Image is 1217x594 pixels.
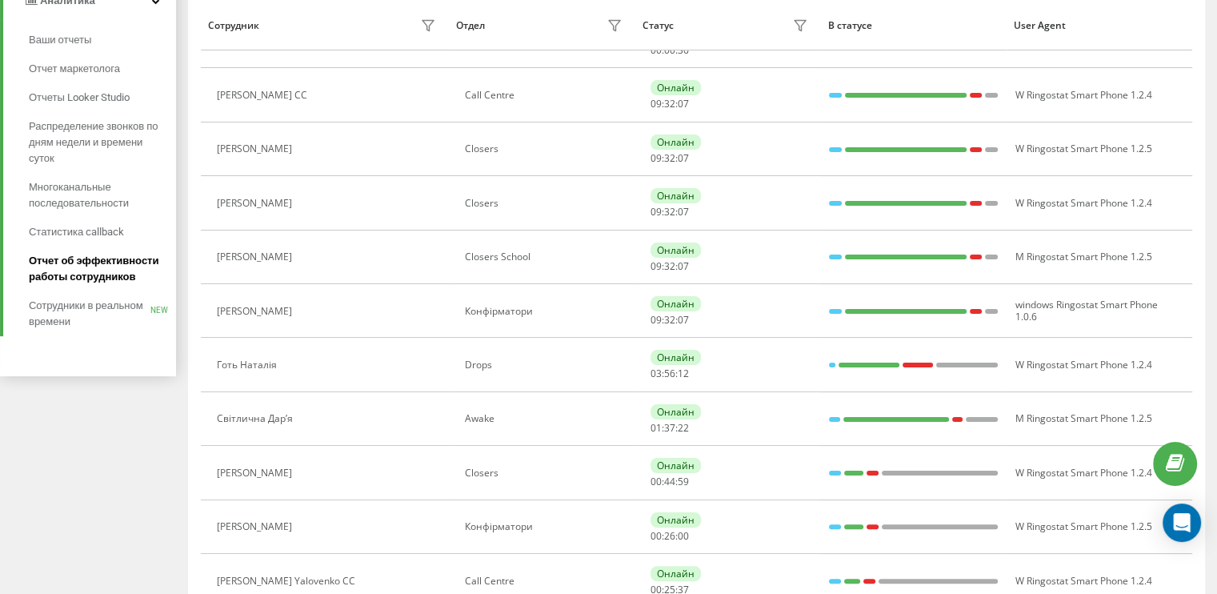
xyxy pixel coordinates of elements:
[29,224,124,240] span: Статистика callback
[664,421,675,435] span: 37
[29,298,150,330] span: Сотрудники в реальном времени
[29,118,168,167] span: Распределение звонков по дням недели и времени суток
[29,54,176,83] a: Отчет маркетолога
[1015,196,1152,210] span: W Ringostat Smart Phone 1.2.4
[678,313,689,327] span: 07
[651,315,689,326] div: : :
[1015,520,1152,533] span: W Ringostat Smart Phone 1.2.5
[29,247,176,291] a: Отчет об эффективности работы сотрудников
[678,421,689,435] span: 22
[651,153,689,164] div: : :
[465,306,626,317] div: Конфірматори
[651,243,701,258] div: Онлайн
[664,313,675,327] span: 32
[208,20,259,31] div: Сотрудник
[651,350,701,365] div: Онлайн
[651,261,689,272] div: : :
[651,475,662,488] span: 00
[29,291,176,336] a: Сотрудники в реальном времениNEW
[651,80,701,95] div: Онлайн
[465,90,626,101] div: Call Centre
[651,296,701,311] div: Онлайн
[664,529,675,543] span: 26
[651,313,662,327] span: 09
[678,205,689,219] span: 07
[1015,298,1158,323] span: windows Ringostat Smart Phone 1.0.6
[456,20,485,31] div: Отдел
[651,368,689,379] div: : :
[465,468,626,479] div: Closers
[465,521,626,532] div: Конфірматори
[217,306,296,317] div: [PERSON_NAME]
[1015,358,1152,371] span: W Ringostat Smart Phone 1.2.4
[651,367,662,380] span: 03
[651,188,701,203] div: Онлайн
[217,413,297,424] div: Світлична Дарʼя
[465,413,626,424] div: Аwake
[651,207,689,218] div: : :
[217,359,281,371] div: Готь Наталія
[651,529,662,543] span: 00
[29,83,176,112] a: Отчеты Looker Studio
[29,61,120,77] span: Отчет маркетолога
[1015,574,1152,588] span: W Ringostat Smart Phone 1.2.4
[465,576,626,587] div: Call Centre
[651,151,662,165] span: 09
[651,458,701,473] div: Онлайн
[29,90,130,106] span: Отчеты Looker Studio
[651,404,701,419] div: Онлайн
[1014,20,1184,31] div: User Agent
[678,529,689,543] span: 00
[651,512,701,528] div: Онлайн
[1015,142,1152,155] span: W Ringostat Smart Phone 1.2.5
[217,576,359,587] div: [PERSON_NAME] Yalovenko CC
[1015,411,1152,425] span: M Ringostat Smart Phone 1.2.5
[651,566,701,581] div: Онлайн
[465,359,626,371] div: Drops
[651,98,689,110] div: : :
[678,475,689,488] span: 59
[651,45,689,56] div: : :
[29,218,176,247] a: Статистика callback
[664,475,675,488] span: 44
[1015,466,1152,480] span: W Ringostat Smart Phone 1.2.4
[678,367,689,380] span: 12
[828,20,999,31] div: В статусе
[678,97,689,110] span: 07
[1163,504,1201,542] div: Open Intercom Messenger
[651,259,662,273] span: 09
[651,134,701,150] div: Онлайн
[465,198,626,209] div: Closers
[664,97,675,110] span: 32
[29,253,168,285] span: Отчет об эффективности работы сотрудников
[217,90,311,101] div: [PERSON_NAME] CC
[29,26,176,54] a: Ваши отчеты
[678,259,689,273] span: 07
[651,423,689,434] div: : :
[1015,88,1152,102] span: W Ringostat Smart Phone 1.2.4
[664,151,675,165] span: 32
[651,476,689,488] div: : :
[29,32,91,48] span: Ваши отчеты
[217,198,296,209] div: [PERSON_NAME]
[465,251,626,263] div: Closers School
[1015,250,1152,263] span: M Ringostat Smart Phone 1.2.5
[29,179,168,211] span: Многоканальные последовательности
[217,143,296,155] div: [PERSON_NAME]
[29,173,176,218] a: Многоканальные последовательности
[29,112,176,173] a: Распределение звонков по дням недели и времени суток
[678,151,689,165] span: 07
[217,468,296,479] div: [PERSON_NAME]
[465,143,626,155] div: Closers
[217,521,296,532] div: [PERSON_NAME]
[664,205,675,219] span: 32
[664,367,675,380] span: 56
[651,421,662,435] span: 01
[651,205,662,219] span: 09
[651,97,662,110] span: 09
[664,259,675,273] span: 32
[642,20,673,31] div: Статус
[217,251,296,263] div: [PERSON_NAME]
[651,531,689,542] div: : :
